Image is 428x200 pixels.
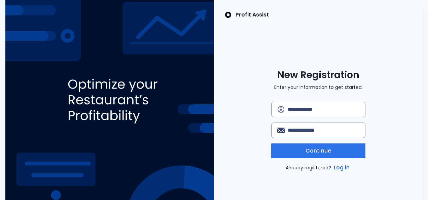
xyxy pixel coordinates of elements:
[277,69,359,81] span: New Registration
[271,143,365,158] button: Continue
[332,164,351,172] a: Log in
[274,84,363,91] p: Enter your information to get started.
[306,147,331,155] span: Continue
[225,11,231,19] img: SpotOn Logo
[286,164,351,172] p: Already registered?
[236,11,269,19] p: Profit Assist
